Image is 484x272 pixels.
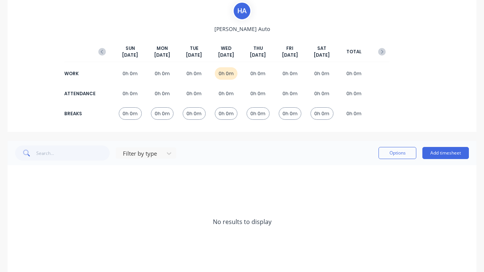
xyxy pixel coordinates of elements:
div: 0h 0m [310,107,334,120]
button: Add timesheet [422,147,469,159]
div: 0h 0m [343,87,366,100]
div: 0h 0m [151,87,174,100]
div: 0h 0m [215,107,238,120]
div: BREAKS [64,110,95,117]
div: 0h 0m [151,67,174,80]
div: 0h 0m [343,107,366,120]
button: Options [379,147,416,159]
div: 0h 0m [310,87,334,100]
span: [DATE] [250,52,266,59]
div: 0h 0m [151,107,174,120]
span: TOTAL [346,48,361,55]
span: [DATE] [154,52,170,59]
div: 0h 0m [183,67,206,80]
span: [DATE] [314,52,330,59]
span: [DATE] [122,52,138,59]
span: [DATE] [282,52,298,59]
div: 0h 0m [215,87,238,100]
input: Search... [36,145,110,161]
span: [DATE] [186,52,202,59]
div: 0h 0m [247,67,270,80]
div: 0h 0m [279,107,302,120]
div: 0h 0m [279,67,302,80]
div: 0h 0m [183,107,206,120]
div: 0h 0m [119,107,142,120]
span: MON [157,45,168,52]
span: TUE [190,45,199,52]
div: 0h 0m [247,107,270,120]
div: 0h 0m [119,87,142,100]
span: SUN [126,45,135,52]
span: WED [221,45,231,52]
div: 0h 0m [215,67,238,80]
div: 0h 0m [310,67,334,80]
span: [PERSON_NAME] Auto [214,25,270,33]
span: [DATE] [218,52,234,59]
div: 0h 0m [119,67,142,80]
div: H A [233,2,251,20]
span: THU [253,45,263,52]
span: SAT [317,45,326,52]
div: 0h 0m [343,67,366,80]
div: 0h 0m [279,87,302,100]
div: ATTENDANCE [64,90,95,97]
div: 0h 0m [183,87,206,100]
div: 0h 0m [247,87,270,100]
span: FRI [286,45,293,52]
div: WORK [64,70,95,77]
